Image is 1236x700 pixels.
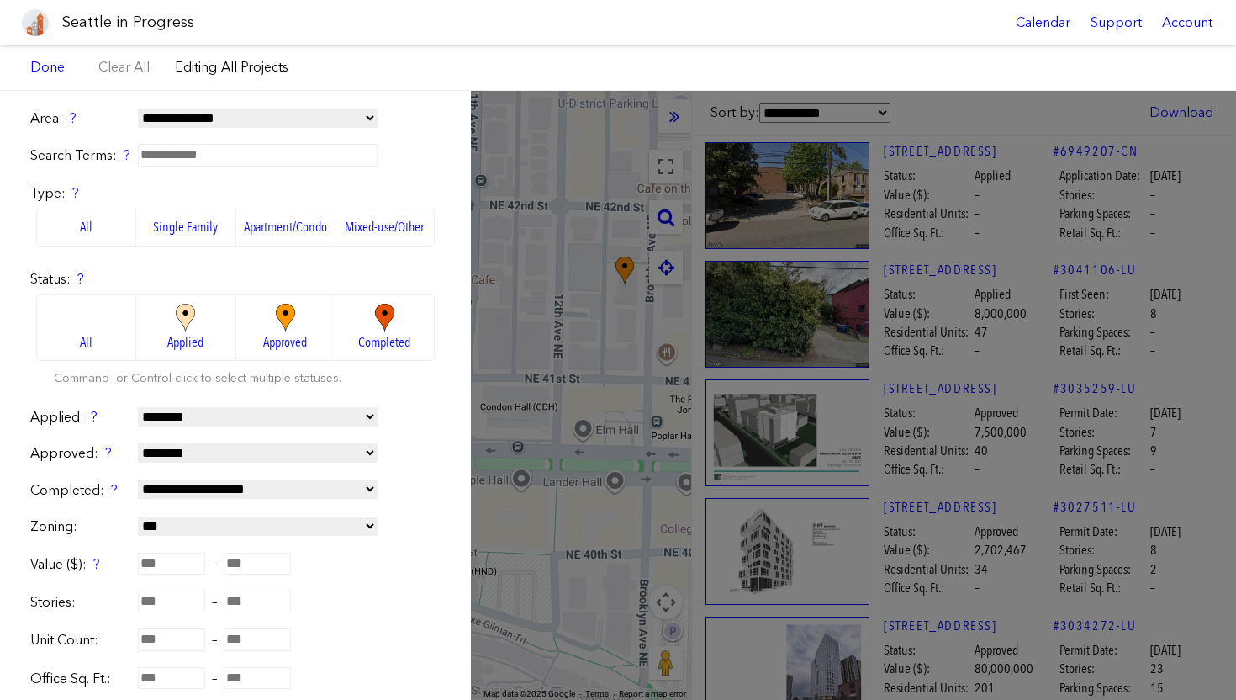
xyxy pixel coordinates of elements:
span: Approved [263,333,307,352]
span: All Projects [221,59,288,75]
h1: Seattle in Progress [62,12,194,33]
img: applied_big.774532eacd1a.png [162,304,209,333]
label: Editing: [175,58,288,77]
a: Done [22,53,73,82]
label: Value ($): [30,555,131,574]
label: Single Family [136,209,235,246]
span: All [80,333,92,352]
div: ? [124,146,130,165]
label: Search Terms: [30,146,131,165]
div: ? [105,444,112,463]
label: Status: [30,270,441,289]
label: Stories: [30,593,131,612]
div: ? [70,109,77,128]
label: Applied: [30,408,131,427]
div: ? [77,270,84,289]
img: favicon-96x96.png [22,9,49,36]
label: Mixed-use/Other [335,209,435,246]
label: Type: [30,184,441,203]
label: Zoning: [30,517,131,536]
span: Applied [167,333,203,352]
div: – [30,669,441,689]
div: ? [93,555,100,574]
label: Apartment/Condo [236,209,335,246]
div: ? [91,408,98,427]
div: ? [111,481,118,500]
label: Approved: [30,444,131,463]
label: Command- or Control-click to select multiple statuses. [54,370,341,387]
label: Completed: [30,481,131,500]
div: – [30,592,441,612]
div: – [30,554,441,575]
img: completed_big.885be80b37c7.png [362,304,408,333]
label: Unit Count: [30,631,131,650]
label: Area: [30,109,131,128]
label: Office Sq. Ft.: [30,670,131,688]
label: All [36,209,136,246]
div: – [30,630,441,650]
span: Completed [358,333,410,352]
img: approved_big.0fafd13ebf52.png [262,304,309,333]
div: ? [72,184,79,203]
